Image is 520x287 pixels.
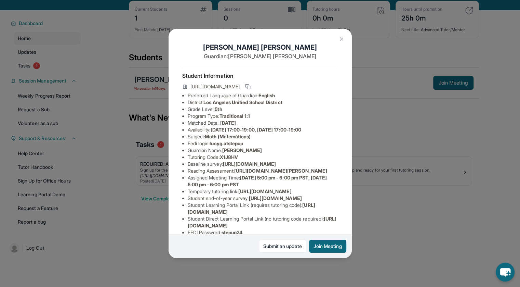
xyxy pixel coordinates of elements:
[205,134,251,139] span: Math (Matemáticas)
[222,229,243,235] span: stepup24
[182,72,338,80] h4: Student Information
[339,36,344,42] img: Close Icon
[188,195,338,202] li: Student end-of-year survey :
[203,99,282,105] span: Los Angeles Unified School District
[309,240,346,253] button: Join Meeting
[188,174,338,188] li: Assigned Meeting Time :
[182,42,338,52] h1: [PERSON_NAME] [PERSON_NAME]
[188,140,338,147] li: Eedi login :
[188,99,338,106] li: District:
[188,161,338,167] li: Baseline survey :
[496,263,515,282] button: chat-button
[188,126,338,133] li: Availability:
[234,168,327,174] span: [URL][DOMAIN_NAME][PERSON_NAME]
[238,188,291,194] span: [URL][DOMAIN_NAME]
[188,120,338,126] li: Matched Date:
[210,127,301,133] span: [DATE] 17:00-19:00, [DATE] 17:00-19:00
[210,140,243,146] span: lucyg.atstepup
[188,188,338,195] li: Temporary tutoring link :
[219,113,250,119] span: Traditional 1:1
[188,202,338,215] li: Student Learning Portal Link (requires tutoring code) :
[190,83,240,90] span: [URL][DOMAIN_NAME]
[258,92,275,98] span: English
[220,154,238,160] span: X1J8HV
[188,133,338,140] li: Subject :
[188,92,338,99] li: Preferred Language of Guardian:
[220,120,236,126] span: [DATE]
[188,229,338,236] li: EEDI Password :
[188,215,338,229] li: Student Direct Learning Portal Link (no tutoring code required) :
[188,147,338,154] li: Guardian Name :
[188,154,338,161] li: Tutoring Code :
[222,147,262,153] span: [PERSON_NAME]
[244,83,252,91] button: Copy link
[182,52,338,60] p: Guardian: [PERSON_NAME] [PERSON_NAME]
[188,113,338,120] li: Program Type:
[259,240,306,253] a: Submit an update
[249,195,302,201] span: [URL][DOMAIN_NAME]
[188,106,338,113] li: Grade Level:
[215,106,222,112] span: 5th
[223,161,276,167] span: [URL][DOMAIN_NAME]
[188,167,338,174] li: Reading Assessment :
[188,175,327,187] span: [DATE] 5:00 pm - 6:00 pm PST, [DATE] 5:00 pm - 6:00 pm PST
